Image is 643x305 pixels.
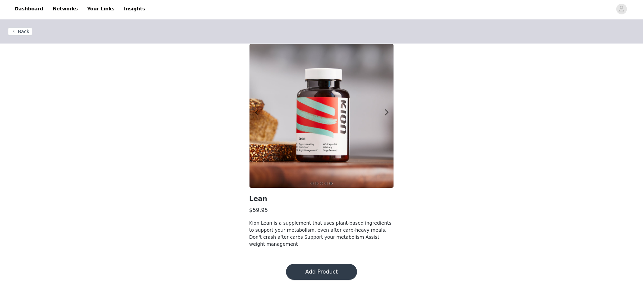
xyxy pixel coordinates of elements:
button: 1 [310,182,314,185]
h2: Lean [249,194,394,204]
a: Insights [120,1,149,16]
div: avatar [618,4,625,14]
button: 2 [315,182,318,185]
h3: $59.95 [249,206,394,214]
h4: Kion Lean is a supplement that uses plant-based ingredients to support your metabolism, even afte... [249,220,394,248]
button: 3 [320,182,323,185]
button: Back [8,27,32,35]
button: 5 [329,182,333,185]
a: Networks [49,1,82,16]
button: Add Product [286,264,357,280]
a: Your Links [83,1,119,16]
a: Dashboard [11,1,47,16]
button: 4 [325,182,328,185]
